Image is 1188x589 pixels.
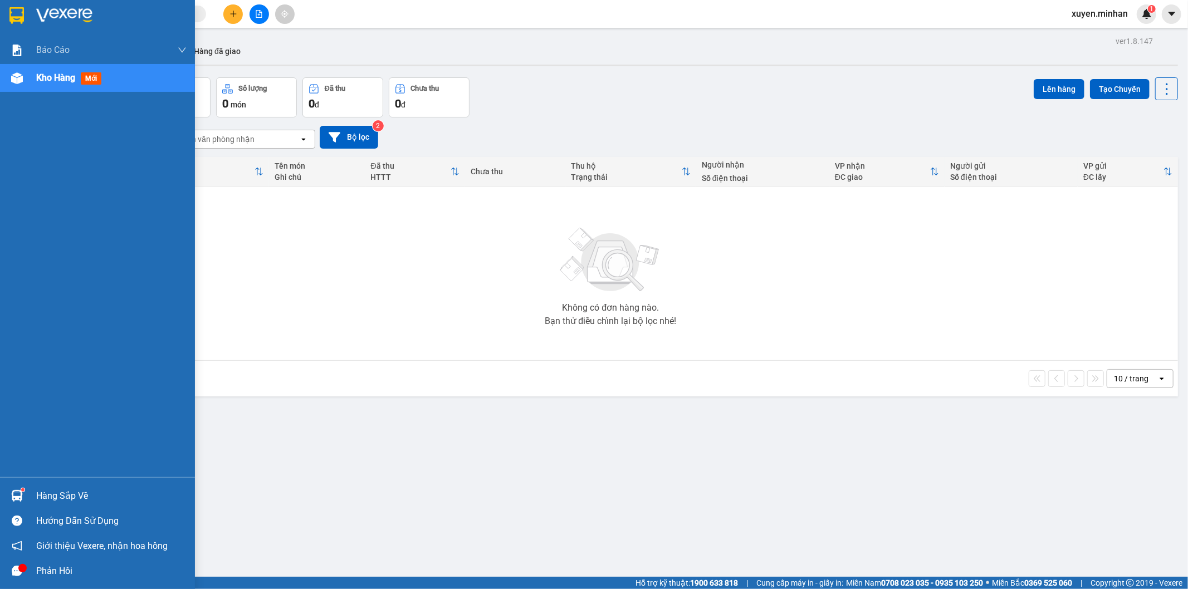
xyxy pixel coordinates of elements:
img: solution-icon [11,45,23,56]
span: Miền Nam [846,577,983,589]
div: Trạng thái [571,173,682,181]
div: Đã thu [371,161,451,170]
strong: 0369 525 060 [1024,578,1072,587]
div: Số điện thoại [950,173,1072,181]
span: | [1081,577,1082,589]
img: warehouse-icon [11,72,23,84]
span: đ [315,100,319,109]
div: ĐC lấy [1083,173,1163,181]
span: mới [81,72,101,85]
span: Cung cấp máy in - giấy in: [756,577,843,589]
div: Chọn văn phòng nhận [178,134,255,145]
span: 0 [309,97,315,110]
span: Miền Bắc [992,577,1072,589]
div: ver 1.8.147 [1116,35,1153,47]
span: message [12,566,22,576]
span: caret-down [1167,9,1177,19]
button: file-add [250,4,269,24]
span: món [231,100,246,109]
div: Đã thu [325,85,345,92]
sup: 1 [1148,5,1156,13]
span: down [178,46,187,55]
svg: open [299,135,308,144]
span: | [746,577,748,589]
button: Bộ lọc [320,126,378,149]
button: Lên hàng [1034,79,1084,99]
span: plus [229,10,237,18]
span: notification [12,541,22,551]
div: VP nhận [835,161,930,170]
div: 10 / trang [1114,373,1148,384]
div: Người gửi [950,161,1072,170]
span: Giới thiệu Vexere, nhận hoa hồng [36,539,168,553]
strong: 0708 023 035 - 0935 103 250 [881,578,983,587]
div: Ghi chú [275,173,360,181]
button: Số lượng0món [216,77,297,117]
div: Không có đơn hàng nào. [562,303,659,312]
strong: 1900 633 818 [690,578,738,587]
span: xuyen.minhan [1063,7,1137,21]
button: Tạo Chuyến [1090,79,1150,99]
svg: open [1157,374,1166,383]
button: caret-down [1162,4,1181,24]
div: Số điện thoại [702,174,824,183]
sup: 1 [21,488,25,492]
div: Bạn thử điều chỉnh lại bộ lọc nhé! [545,317,676,326]
th: Toggle SortBy [365,157,466,186]
button: Hàng đã giao [185,38,250,65]
span: 1 [1150,5,1153,13]
img: svg+xml;base64,PHN2ZyBjbGFzcz0ibGlzdC1wbHVnX19zdmciIHhtbG5zPSJodHRwOi8vd3d3LnczLm9yZy8yMDAwL3N2Zy... [555,221,666,299]
div: VP gửi [1083,161,1163,170]
th: Toggle SortBy [565,157,696,186]
div: Phản hồi [36,563,187,580]
div: Chưa thu [471,167,560,176]
span: Báo cáo [36,43,70,57]
div: Hướng dẫn sử dụng [36,513,187,529]
th: Toggle SortBy [829,157,945,186]
span: aim [281,10,289,18]
div: Tên món [275,161,360,170]
img: warehouse-icon [11,490,23,502]
th: Toggle SortBy [151,157,269,186]
span: copyright [1126,579,1134,587]
button: Đã thu0đ [302,77,383,117]
span: 0 [395,97,401,110]
th: Toggle SortBy [1078,157,1178,186]
span: 0 [222,97,228,110]
div: ĐC giao [835,173,930,181]
button: aim [275,4,295,24]
div: Mã GD [157,161,255,170]
div: Thu hộ [571,161,682,170]
div: Người nhận [702,160,824,169]
span: question-circle [12,516,22,526]
div: Số lượng [238,85,267,92]
div: Ngày ĐH [157,173,255,181]
sup: 2 [373,120,384,131]
button: plus [223,4,243,24]
div: Hàng sắp về [36,488,187,504]
div: HTTT [371,173,451,181]
img: logo-vxr [9,7,24,24]
span: ⚪️ [986,581,989,585]
div: Chưa thu [411,85,439,92]
span: Kho hàng [36,72,75,83]
span: Hỗ trợ kỹ thuật: [635,577,738,589]
span: đ [401,100,405,109]
span: file-add [255,10,263,18]
img: icon-new-feature [1142,9,1152,19]
button: Chưa thu0đ [389,77,470,117]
